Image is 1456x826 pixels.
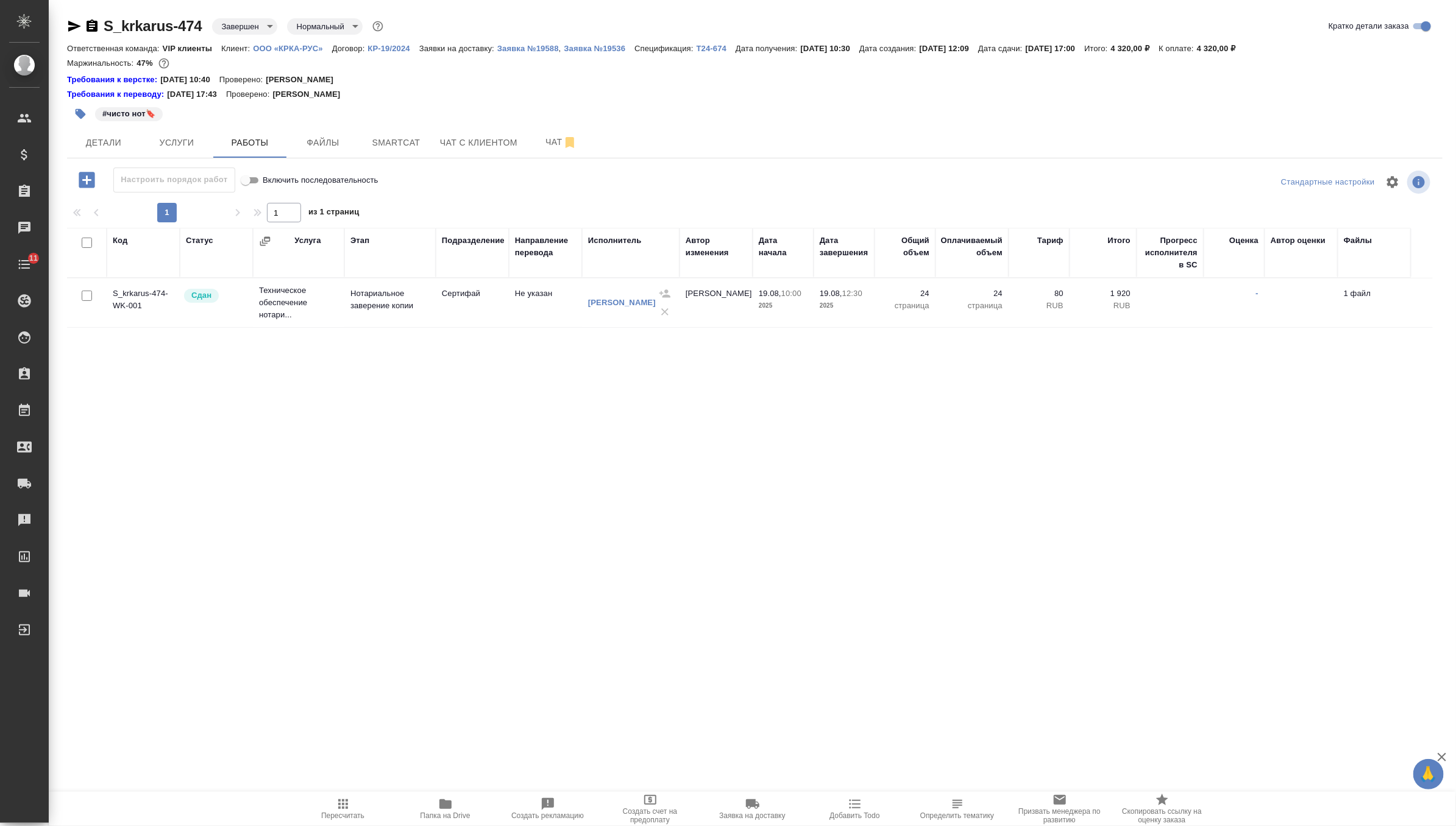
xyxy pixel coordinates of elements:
[881,288,929,300] p: 24
[67,58,137,68] p: Маржинальность:
[272,88,349,101] p: [PERSON_NAME]
[321,811,364,820] span: Пересчитать
[70,168,104,192] button: Добавить работу
[829,811,879,820] span: Добавить Todo
[394,792,497,826] button: Папка на Drive
[85,19,99,34] button: Скопировать ссылку
[191,289,211,302] p: Сдан
[564,44,634,53] p: Заявка №19536
[820,289,842,298] p: 19.08,
[253,278,344,327] td: Техническое обеспечение нотари...
[167,88,226,101] p: [DATE] 17:43
[1015,300,1064,312] p: RUB
[259,235,271,247] button: Сгруппировать
[881,235,929,259] div: Общий объем
[3,249,46,280] a: 11
[1037,235,1064,247] div: Тариф
[442,235,505,247] div: Подразделение
[253,43,332,53] a: ООО «КРКА-РУС»
[163,44,221,53] p: VIP клиенты
[942,288,1003,300] p: 24
[183,288,247,304] div: Менеджер проверил работу исполнителя, передает ее на следующий этап
[801,44,860,53] p: [DATE] 10:30
[1407,171,1433,194] span: Посмотреть информацию
[563,135,577,150] svg: Отписаться
[1197,44,1245,53] p: 4 320,00 ₽
[941,235,1003,259] div: Оплачиваемый объем
[759,300,808,312] p: 2025
[564,43,634,55] button: Заявка №19536
[511,811,584,820] span: Создать рекламацию
[287,18,363,35] div: Завершен
[67,88,167,101] a: Требования к переводу:
[497,44,559,53] p: Заявка №19588
[1271,235,1326,247] div: Автор оценки
[497,43,559,55] button: Заявка №19588
[107,281,180,324] td: S_krkarus-474-WK-001
[515,235,576,259] div: Направление перевода
[842,289,862,298] p: 12:30
[67,74,160,86] div: Нажми, чтобы открыть папку с инструкцией
[697,43,736,53] a: T24-674
[350,235,369,247] div: Этап
[332,44,368,53] p: Договор:
[294,135,352,150] span: Файлы
[368,43,419,53] a: КР-19/2024
[1009,792,1111,826] button: Призвать менеджера по развитию
[1026,44,1085,53] p: [DATE] 17:00
[1329,20,1409,32] span: Кратко детали заказа
[137,58,155,68] p: 47%
[218,21,263,32] button: Завершен
[820,300,868,312] p: 2025
[920,44,979,53] p: [DATE] 12:09
[421,811,471,820] span: Папка на Drive
[881,300,929,312] p: страница
[367,135,425,150] span: Smartcat
[67,74,160,86] a: Требования к верстке:
[113,235,127,247] div: Код
[686,235,747,259] div: Автор изменения
[1229,235,1259,247] div: Оценка
[1016,807,1104,824] span: Призвать менеджера по развитию
[859,44,919,53] p: Дата создания:
[1378,168,1407,197] span: Настроить таблицу
[94,108,164,118] span: чисто нот🔖
[212,18,277,35] div: Завершен
[1015,288,1064,300] p: 80
[781,289,801,298] p: 10:00
[1256,289,1259,298] a: -
[1111,44,1159,53] p: 4 320,00 ₽
[221,135,279,150] span: Работы
[226,88,273,101] p: Проверено:
[1278,173,1378,192] div: split button
[1344,235,1372,247] div: Файлы
[370,18,386,34] button: Доп статусы указывают на важность/срочность заказа
[156,55,172,71] button: 1920.00 RUB;
[1143,235,1198,271] div: Прогресс исполнителя в SC
[559,44,564,53] p: ,
[920,811,994,820] span: Определить тематику
[634,44,696,53] p: Спецификация:
[701,792,804,826] button: Заявка на доставку
[160,74,219,86] p: [DATE] 10:40
[906,792,1009,826] button: Определить тематику
[67,101,94,127] button: Добавить тэг
[736,44,800,53] p: Дата получения:
[1159,44,1197,53] p: К оплате:
[74,135,133,150] span: Детали
[67,19,82,34] button: Скопировать ссылку для ЯМессенджера
[266,74,343,86] p: [PERSON_NAME]
[419,44,497,53] p: Заявки на доставку:
[22,252,45,264] span: 11
[436,281,509,324] td: Сертифай
[599,792,701,826] button: Создать счет на предоплату
[1108,235,1131,247] div: Итого
[1076,288,1131,300] p: 1 920
[67,88,167,101] div: Нажми, чтобы открыть папку с инструкцией
[1413,759,1444,789] button: 🙏
[1111,792,1213,826] button: Скопировать ссылку на оценку заказа
[820,235,868,259] div: Дата завершения
[368,44,419,53] p: КР-19/2024
[294,235,321,247] div: Услуга
[719,811,785,820] span: Заявка на доставку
